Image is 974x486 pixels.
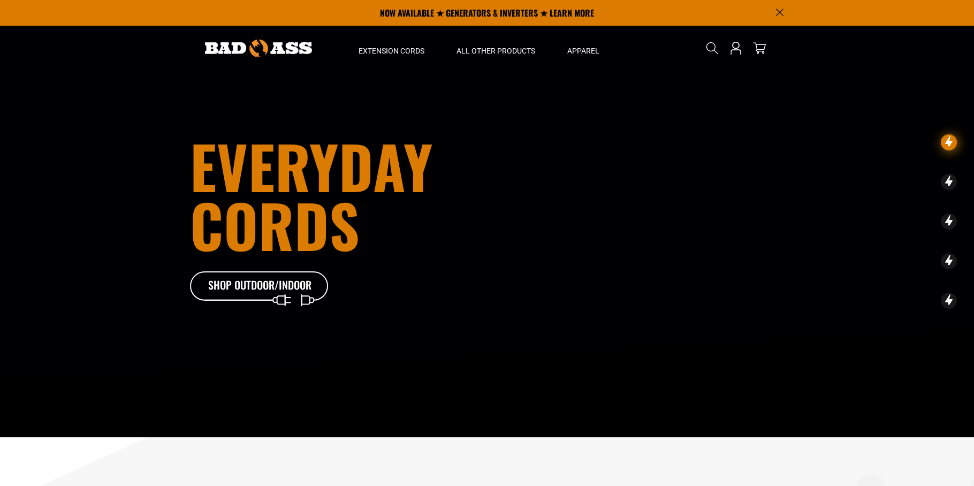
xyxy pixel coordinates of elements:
summary: Extension Cords [343,26,440,71]
a: Shop Outdoor/Indoor [190,271,329,301]
img: Bad Ass Extension Cords [205,40,312,57]
summary: Apparel [551,26,615,71]
span: All Other Products [456,46,535,56]
summary: Search [704,40,721,57]
span: Apparel [567,46,599,56]
span: Extension Cords [359,46,424,56]
summary: All Other Products [440,26,551,71]
h1: Everyday cords [190,136,546,254]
